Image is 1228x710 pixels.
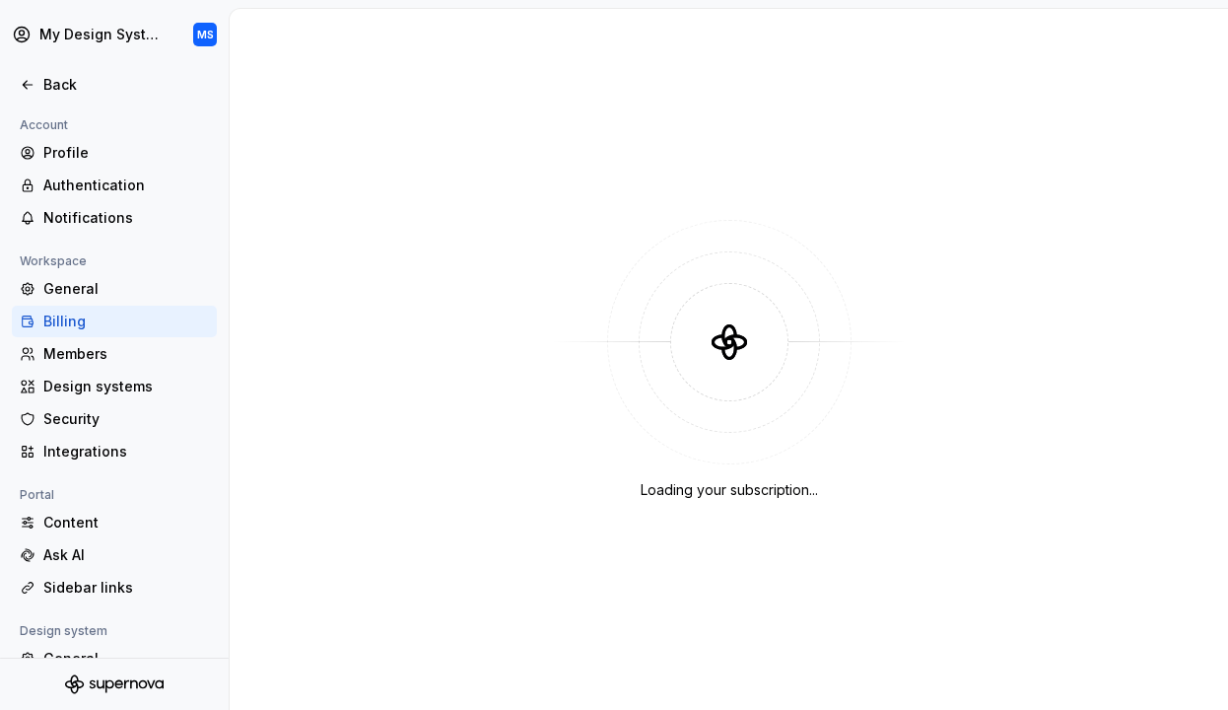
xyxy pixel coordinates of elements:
a: Members [12,338,217,370]
a: General [12,643,217,674]
a: Billing [12,306,217,337]
div: Sidebar links [43,578,209,598]
a: Profile [12,137,217,169]
div: Design system [12,619,115,643]
div: Design systems [43,377,209,396]
a: Authentication [12,170,217,201]
div: Members [43,344,209,364]
a: Security [12,403,217,435]
div: Authentication [43,176,209,195]
div: My Design System [39,25,166,44]
div: Content [43,513,209,532]
svg: Supernova Logo [65,674,164,694]
a: General [12,273,217,305]
div: Profile [43,143,209,163]
a: Back [12,69,217,101]
div: Workspace [12,249,95,273]
div: Back [43,75,209,95]
div: Ask AI [43,545,209,565]
div: Loading your subscription... [641,480,818,500]
a: Ask AI [12,539,217,571]
div: General [43,279,209,299]
div: Security [43,409,209,429]
a: Design systems [12,371,217,402]
div: Billing [43,312,209,331]
a: Content [12,507,217,538]
a: Notifications [12,202,217,234]
a: Sidebar links [12,572,217,603]
a: Integrations [12,436,217,467]
div: Account [12,113,76,137]
button: My Design SystemMS [4,13,225,56]
div: Integrations [43,442,209,461]
div: General [43,649,209,669]
div: MS [197,27,214,42]
div: Notifications [43,208,209,228]
div: Portal [12,483,62,507]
